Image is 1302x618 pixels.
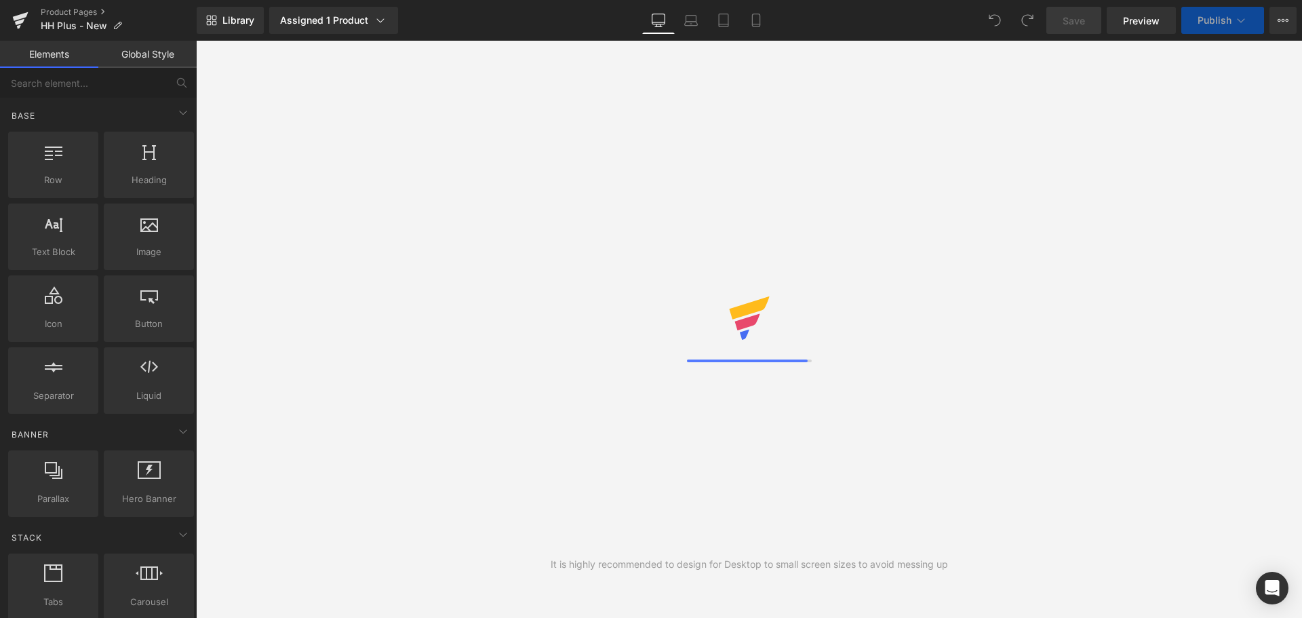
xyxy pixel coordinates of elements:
button: Publish [1181,7,1264,34]
span: Publish [1198,15,1231,26]
a: Mobile [740,7,772,34]
div: Assigned 1 Product [280,14,387,27]
span: Liquid [108,389,190,403]
a: Product Pages [41,7,197,18]
a: Desktop [642,7,675,34]
span: Heading [108,173,190,187]
span: Save [1063,14,1085,28]
span: HH Plus - New [41,20,107,31]
a: Preview [1107,7,1176,34]
div: It is highly recommended to design for Desktop to small screen sizes to avoid messing up [551,557,948,572]
span: Image [108,245,190,259]
span: Carousel [108,595,190,609]
span: Icon [12,317,94,331]
span: Text Block [12,245,94,259]
span: Button [108,317,190,331]
a: Global Style [98,41,197,68]
a: Tablet [707,7,740,34]
button: Undo [981,7,1008,34]
span: Separator [12,389,94,403]
span: Row [12,173,94,187]
button: Redo [1014,7,1041,34]
span: Tabs [12,595,94,609]
span: Parallax [12,492,94,506]
a: New Library [197,7,264,34]
span: Base [10,109,37,122]
span: Library [222,14,254,26]
span: Preview [1123,14,1160,28]
a: Laptop [675,7,707,34]
span: Stack [10,531,43,544]
span: Hero Banner [108,492,190,506]
span: Banner [10,428,50,441]
div: Open Intercom Messenger [1256,572,1288,604]
button: More [1269,7,1297,34]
